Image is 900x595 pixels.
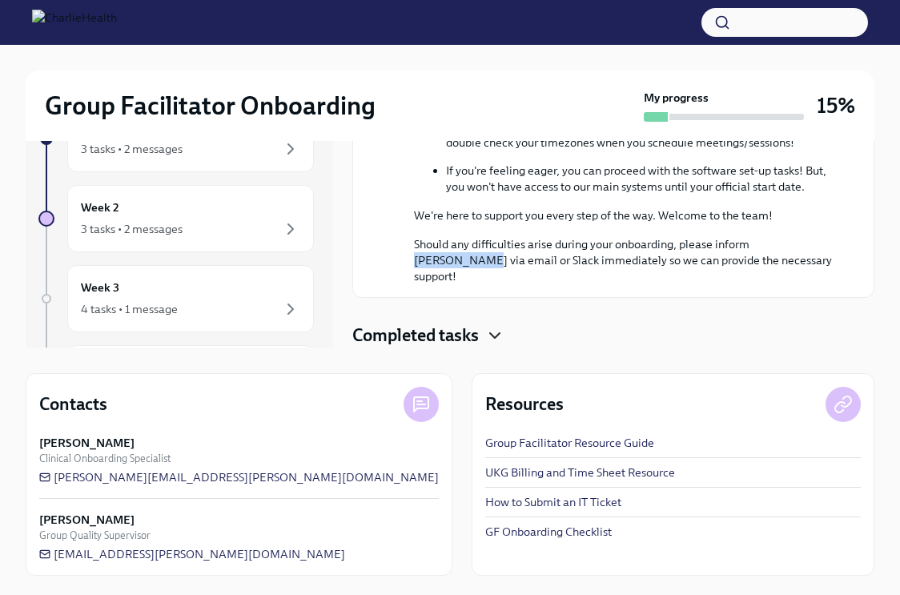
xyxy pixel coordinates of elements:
a: How to Submit an IT Ticket [485,494,621,510]
div: Completed tasks [352,324,874,348]
h6: Week 2 [81,199,119,216]
div: 3 tasks • 2 messages [81,221,183,237]
h3: 15% [817,91,855,120]
a: [PERSON_NAME][EMAIL_ADDRESS][PERSON_NAME][DOMAIN_NAME] [39,469,439,485]
img: CharlieHealth [32,10,117,35]
a: [EMAIL_ADDRESS][PERSON_NAME][DOMAIN_NAME] [39,546,345,562]
p: We're here to support you every step of the way. Welcome to the team! [414,207,835,223]
a: Week 23 tasks • 2 messages [38,185,314,252]
div: 4 tasks • 1 message [81,301,178,317]
strong: [PERSON_NAME] [39,435,135,451]
strong: My progress [644,90,709,106]
a: Week 34 tasks • 1 message [38,265,314,332]
strong: [PERSON_NAME] [39,512,135,528]
a: Group Facilitator Resource Guide [485,435,654,451]
div: 3 tasks • 2 messages [81,141,183,157]
h4: Completed tasks [352,324,479,348]
span: Clinical Onboarding Specialist [39,451,171,466]
a: GF Onboarding Checklist [485,524,612,540]
a: UKG Billing and Time Sheet Resource [485,464,675,480]
h2: Group Facilitator Onboarding [45,90,376,122]
p: If you're feeling eager, you can proceed with the software set-up tasks! But, you won't have acce... [446,163,835,195]
h6: Week 3 [81,279,119,296]
h4: Contacts [39,392,107,416]
span: Group Quality Supervisor [39,528,151,543]
h4: Resources [485,392,564,416]
p: Should any difficulties arise during your onboarding, please inform [PERSON_NAME] via email or Sl... [414,236,835,284]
